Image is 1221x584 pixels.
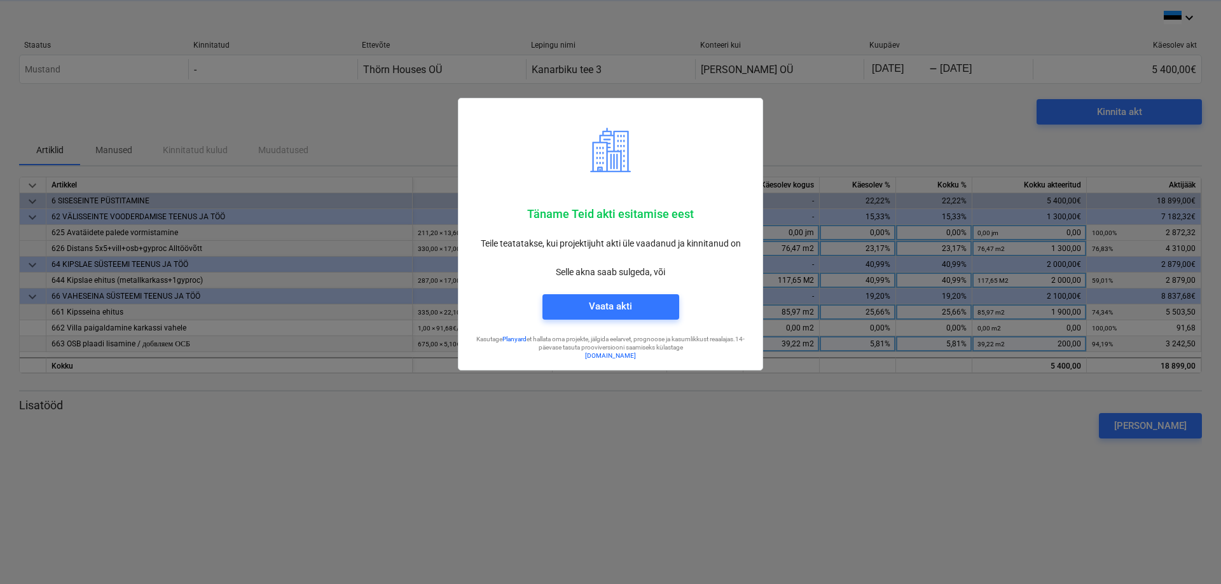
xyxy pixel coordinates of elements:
[585,352,636,359] a: [DOMAIN_NAME]
[469,266,752,279] p: Selle akna saab sulgeda, või
[469,207,752,222] p: Täname Teid akti esitamise eest
[542,294,679,320] button: Vaata akti
[469,335,752,352] p: Kasutage et hallata oma projekte, jälgida eelarvet, prognoose ja kasumlikkust reaalajas. 14-päeva...
[469,237,752,250] p: Teile teatatakse, kui projektijuht akti üle vaadanud ja kinnitanud on
[502,336,527,343] a: Planyard
[589,298,632,315] div: Vaata akti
